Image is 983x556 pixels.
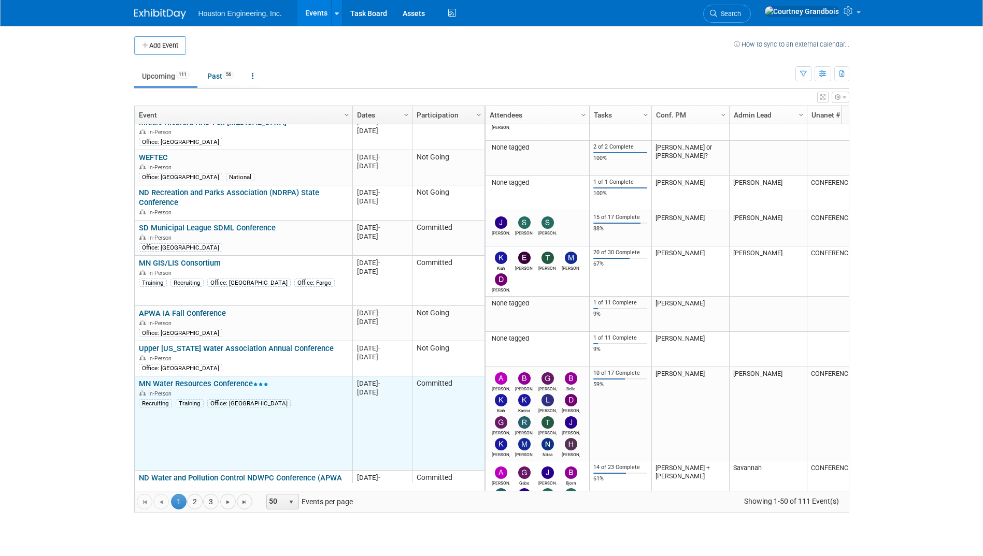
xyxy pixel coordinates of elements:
[412,256,485,306] td: Committed
[139,153,168,162] a: WEFTEC
[538,406,557,413] div: Lisa Odens
[562,450,580,457] div: Haley Plessel
[134,9,186,19] img: ExhibitDay
[207,279,291,287] div: Office: [GEOGRAPHIC_DATA]
[357,197,407,206] div: [DATE]
[518,416,531,429] img: Rachel Olm
[139,320,146,325] img: In-Person Event
[542,216,554,229] img: Sam Trebilcock
[593,143,647,151] div: 2 of 2 Complete
[139,164,146,169] img: In-Person Event
[703,5,751,23] a: Search
[294,279,335,287] div: Office: Fargo
[357,188,407,197] div: [DATE]
[515,429,533,435] div: Rachel Olm
[148,270,175,276] span: In-Person
[207,399,291,407] div: Office: [GEOGRAPHIC_DATA]
[651,367,729,461] td: [PERSON_NAME]
[412,376,485,471] td: Committed
[651,141,729,176] td: [PERSON_NAME] or [PERSON_NAME]?
[538,450,557,457] div: Nitsa Dereskos
[495,273,507,286] img: David Orthengren
[378,188,380,196] span: -
[495,438,507,450] img: Kate MacDonald
[148,164,175,171] span: In-Person
[593,464,647,471] div: 14 of 23 Complete
[240,498,249,506] span: Go to the last page
[651,176,729,211] td: [PERSON_NAME]
[518,394,531,406] img: Karina Hanson
[139,188,319,207] a: ND Recreation and Parks Association (NDRPA) State Conference
[515,385,533,391] div: Bret Zimmerman
[224,498,232,506] span: Go to the next page
[542,438,554,450] img: Nitsa Dereskos
[565,252,577,264] img: Megan Otten
[139,138,222,146] div: Office: [GEOGRAPHIC_DATA]
[651,211,729,246] td: [PERSON_NAME]
[492,406,510,413] div: Kiah Sagami
[807,211,885,246] td: CONFERENCE-0019
[518,216,531,229] img: Stan Hanson
[357,258,407,267] div: [DATE]
[412,306,485,341] td: Not Going
[593,249,647,256] div: 20 of 30 Complete
[518,466,531,479] img: Gabe Bladow
[542,466,554,479] img: Joe Reiter
[357,153,407,162] div: [DATE]
[594,106,645,124] a: Tasks
[139,364,222,372] div: Office: [GEOGRAPHIC_DATA]
[593,214,647,221] div: 15 of 17 Complete
[492,479,510,486] div: Alan Kemmet
[797,111,805,119] span: Column Settings
[378,259,380,267] span: -
[139,329,222,337] div: Office: [GEOGRAPHIC_DATA]
[139,209,146,214] img: In-Person Event
[139,223,276,232] a: SD Municipal League SDML Conference
[807,246,885,297] td: CONFERENCE-0012
[495,394,507,406] img: Kiah Sagami
[357,126,407,135] div: [DATE]
[357,223,407,232] div: [DATE]
[734,494,848,508] span: Showing 1-50 of 111 Event(s)
[593,299,647,306] div: 1 of 11 Complete
[139,173,222,181] div: Office: [GEOGRAPHIC_DATA]
[139,473,342,492] a: ND Water and Pollution Control NDWPC Conference (APWA ND Chapter awards)
[651,332,729,367] td: [PERSON_NAME]
[412,341,485,376] td: Not Going
[565,394,577,406] img: Drew Kessler
[515,264,533,271] div: Erik Nelson
[518,372,531,385] img: Bret Zimmerman
[734,106,800,124] a: Admin Lead
[489,179,585,187] div: None tagged
[357,473,407,482] div: [DATE]
[538,264,557,271] div: Tanner Wilson
[492,385,510,391] div: Alex Schmidt
[412,150,485,185] td: Not Going
[515,406,533,413] div: Karina Hanson
[223,71,234,79] span: 56
[378,309,380,317] span: -
[729,211,807,246] td: [PERSON_NAME]
[651,297,729,332] td: [PERSON_NAME]
[412,185,485,221] td: Not Going
[357,106,405,124] a: Dates
[542,416,554,429] img: Tim Erickson
[220,494,236,509] a: Go to the next page
[593,475,647,482] div: 61%
[640,106,651,122] a: Column Settings
[593,225,647,232] div: 88%
[139,129,146,134] img: In-Person Event
[593,311,647,318] div: 9%
[593,179,647,186] div: 1 of 1 Complete
[139,235,146,240] img: In-Person Event
[538,429,557,435] div: Tim Erickson
[139,390,146,396] img: In-Person Event
[412,221,485,256] td: Committed
[357,379,407,388] div: [DATE]
[542,252,554,264] img: Tanner Wilson
[495,216,507,229] img: Josh Johnson
[417,106,478,124] a: Participation
[475,111,483,119] span: Column Settings
[807,461,885,533] td: CONFERENCE-0023
[139,258,221,268] a: MN GIS/LIS Consortium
